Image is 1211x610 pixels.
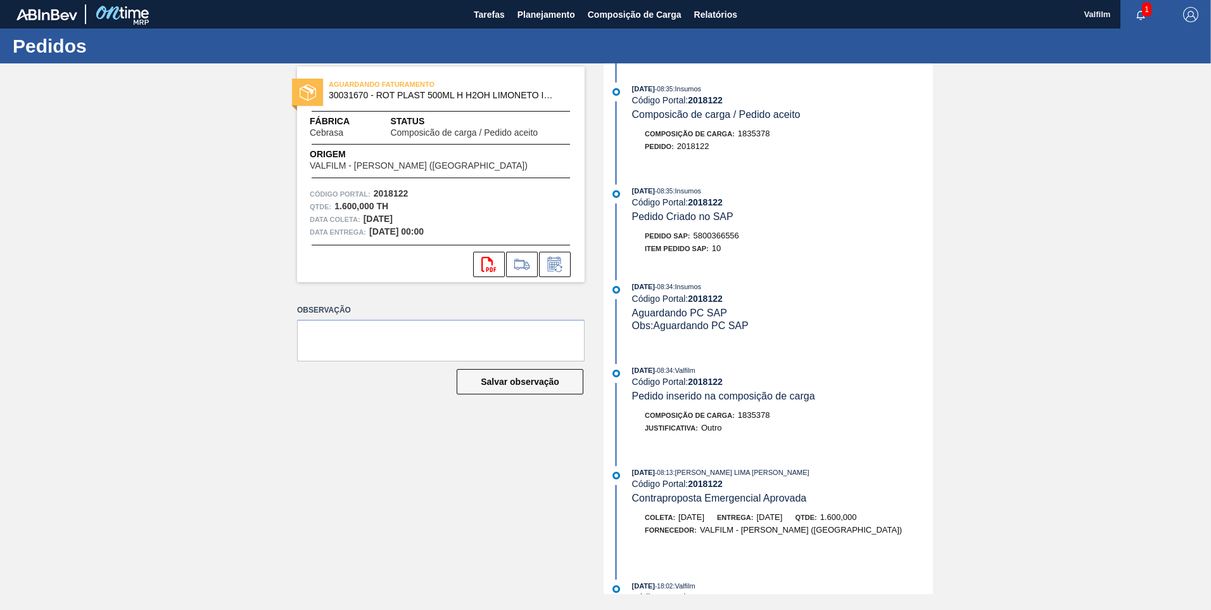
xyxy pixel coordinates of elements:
[688,592,723,602] strong: 2018122
[673,367,695,374] span: : Valfilm
[297,301,585,320] label: Observação
[390,115,572,128] span: Status
[632,308,727,318] span: Aguardando PC SAP
[300,84,316,101] img: status
[310,128,343,138] span: Cebrasa
[334,201,388,211] strong: 1.600,000 TH
[329,91,559,100] span: 30031670 - ROT PLAST 500ML H H2OH LIMONETO IN211
[517,7,575,22] span: Planejamento
[645,130,735,138] span: Composição de Carga :
[632,95,933,105] div: Código Portal:
[632,582,655,590] span: [DATE]
[645,143,674,150] span: Pedido :
[673,187,701,195] span: : Insumos
[473,252,505,277] div: Abrir arquivo PDF
[632,377,933,387] div: Código Portal:
[645,245,709,252] span: Item pedido SAP:
[310,148,564,161] span: Origem
[632,211,733,222] span: Pedido Criado no SAP
[310,213,360,226] span: Data coleta:
[673,469,809,476] span: : [PERSON_NAME] LIMA [PERSON_NAME]
[756,512,782,522] span: [DATE]
[688,479,723,489] strong: 2018122
[820,512,857,522] span: 1.600,000
[612,190,620,198] img: atual
[457,369,583,394] button: Salvar observação
[612,370,620,377] img: atual
[390,128,538,138] span: Composicão de carga / Pedido aceito
[645,232,690,240] span: Pedido SAP:
[738,129,770,138] span: 1835378
[688,294,723,304] strong: 2018122
[474,7,505,22] span: Tarefas
[539,252,571,277] div: Informar alteração no pedido
[632,479,933,489] div: Código Portal:
[632,109,801,120] span: Composicão de carga / Pedido aceito
[673,283,701,290] span: : Insumos
[655,583,673,590] span: - 18:02
[655,283,673,290] span: - 08:34
[677,141,709,151] span: 2018122
[364,214,393,224] strong: [DATE]
[688,95,723,105] strong: 2018122
[694,7,737,22] span: Relatórios
[632,367,655,374] span: [DATE]
[506,252,538,277] div: Ir para Composição de Carga
[655,469,673,476] span: - 08:13
[717,514,753,521] span: Entrega:
[645,412,735,419] span: Composição de Carga :
[738,410,770,420] span: 1835378
[612,286,620,294] img: atual
[673,582,695,590] span: : Valfilm
[655,188,673,195] span: - 08:35
[632,283,655,290] span: [DATE]
[632,391,815,401] span: Pedido inserido na composição de carga
[374,188,409,198] strong: 2018122
[1142,3,1151,16] span: 1
[632,85,655,93] span: [DATE]
[632,197,933,207] div: Código Portal:
[673,85,701,93] span: : Insumos
[632,592,933,602] div: Código Portal:
[645,424,698,432] span: Justificativa:
[310,161,528,171] span: VALFILM - [PERSON_NAME] ([GEOGRAPHIC_DATA])
[632,469,655,476] span: [DATE]
[688,377,723,387] strong: 2018122
[16,9,77,20] img: TNhmsLtSVTkK8tSr43FrP2fwEKptu5GPRR3wAAAABJRU5ErkJggg==
[310,200,331,213] span: Qtde :
[700,525,902,535] span: VALFILM - [PERSON_NAME] ([GEOGRAPHIC_DATA])
[645,526,697,534] span: Fornecedor:
[645,514,675,521] span: Coleta:
[310,226,366,238] span: Data entrega:
[369,226,424,237] strong: [DATE] 00:00
[655,367,673,374] span: - 08:34
[694,231,739,240] span: 5800366556
[678,512,704,522] span: [DATE]
[632,320,749,331] span: Obs: Aguardando PC SAP
[795,514,816,521] span: Qtde:
[310,188,371,200] span: Código Portal:
[13,39,238,53] h1: Pedidos
[1183,7,1198,22] img: Logout
[688,197,723,207] strong: 2018122
[612,585,620,593] img: atual
[612,88,620,96] img: atual
[655,86,673,93] span: - 08:35
[701,423,722,432] span: Outro
[632,294,933,304] div: Código Portal:
[1120,6,1161,23] button: Notificações
[712,243,721,253] span: 10
[310,115,383,128] span: Fábrica
[632,187,655,195] span: [DATE]
[329,78,506,91] span: AGUARDANDO FATURAMENTO
[588,7,682,22] span: Composição de Carga
[632,493,807,503] span: Contraproposta Emergencial Aprovada
[612,472,620,479] img: atual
